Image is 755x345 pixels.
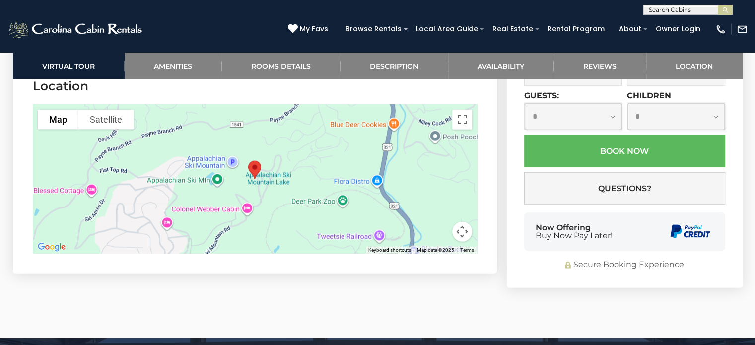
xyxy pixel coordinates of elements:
div: Now Offering [536,224,613,240]
div: Secure Booking Experience [524,260,725,271]
a: Browse Rentals [341,21,407,37]
button: Toggle fullscreen view [452,110,472,130]
h3: Location [33,77,477,95]
button: Book Now [524,136,725,168]
a: Owner Login [651,21,705,37]
img: mail-regular-white.png [737,24,748,35]
a: Open this area in Google Maps (opens a new window) [35,241,68,254]
a: Real Estate [487,21,538,37]
button: Keyboard shortcuts [368,247,411,254]
button: Show satellite imagery [78,110,134,130]
a: Terms (opens in new tab) [460,247,474,253]
span: Map data ©2025 [417,247,454,253]
a: Rooms Details [222,52,341,79]
a: About [614,21,646,37]
label: Guests: [524,91,559,101]
a: Availability [448,52,554,79]
a: Description [341,52,448,79]
button: Questions? [524,173,725,205]
a: Location [646,52,743,79]
a: Amenities [125,52,222,79]
span: My Favs [300,24,328,34]
img: phone-regular-white.png [715,24,726,35]
img: Google [35,241,68,254]
a: Local Area Guide [411,21,483,37]
button: Map camera controls [452,222,472,242]
label: Children [627,91,671,101]
span: Buy Now Pay Later! [536,232,613,240]
button: Show street map [38,110,78,130]
div: Freedom Lodge [244,157,265,183]
img: White-1-2.png [7,19,145,39]
a: My Favs [288,24,331,35]
a: Reviews [554,52,646,79]
a: Virtual Tour [13,52,125,79]
a: Rental Program [543,21,610,37]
